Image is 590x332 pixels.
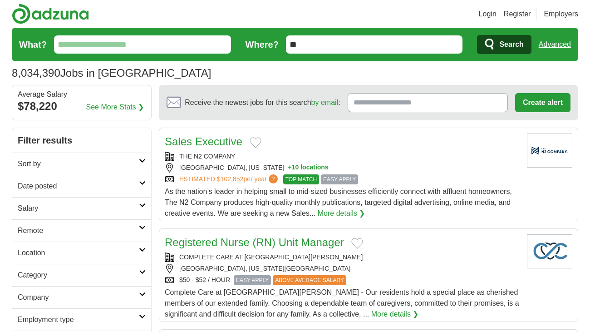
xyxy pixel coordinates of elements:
[479,9,497,20] a: Login
[246,38,279,51] label: Where?
[179,174,280,184] a: ESTIMATED:$102,852per year?
[250,137,261,148] button: Add to favorite jobs
[18,225,139,236] h2: Remote
[283,174,319,184] span: TOP MATCH
[18,270,139,281] h2: Category
[273,275,346,285] span: ABOVE AVERAGE SALARY
[12,286,151,308] a: Company
[288,163,292,173] span: +
[527,134,572,168] img: Company logo
[165,135,242,148] a: Sales Executive
[12,197,151,219] a: Salary
[165,236,344,248] a: Registered Nurse (RN) Unit Manager
[12,128,151,153] h2: Filter results
[18,292,139,303] h2: Company
[165,275,520,285] div: $50 - $52 / HOUR
[12,264,151,286] a: Category
[311,99,339,106] a: by email
[515,93,570,112] button: Create alert
[504,9,531,20] a: Register
[185,97,340,108] span: Receive the newest jobs for this search :
[269,174,278,183] span: ?
[12,153,151,175] a: Sort by
[351,238,363,249] button: Add to favorite jobs
[12,308,151,331] a: Employment type
[371,309,419,320] a: More details ❯
[321,174,358,184] span: EASY APPLY
[18,203,139,214] h2: Salary
[12,242,151,264] a: Location
[318,208,365,219] a: More details ❯
[18,181,139,192] h2: Date posted
[12,65,60,81] span: 8,034,390
[18,98,146,114] div: $78,220
[12,175,151,197] a: Date posted
[477,35,531,54] button: Search
[217,175,243,183] span: $102,852
[499,35,523,54] span: Search
[527,234,572,268] img: Company logo
[12,67,211,79] h1: Jobs in [GEOGRAPHIC_DATA]
[544,9,578,20] a: Employers
[165,188,512,217] span: As the nation’s leader in helping small to mid-sized businesses efficiently connect with affluent...
[18,314,139,325] h2: Employment type
[165,163,520,173] div: [GEOGRAPHIC_DATA], [US_STATE]
[18,248,139,258] h2: Location
[86,102,144,113] a: See More Stats ❯
[165,253,520,262] div: COMPLETE CARE AT [GEOGRAPHIC_DATA][PERSON_NAME]
[12,4,89,24] img: Adzuna logo
[234,275,271,285] span: EASY APPLY
[165,288,519,318] span: Complete Care at [GEOGRAPHIC_DATA][PERSON_NAME] - Our residents hold a special place as cherished...
[18,91,146,98] div: Average Salary
[165,264,520,273] div: [GEOGRAPHIC_DATA], [US_STATE][GEOGRAPHIC_DATA]
[12,219,151,242] a: Remote
[288,163,329,173] button: +10 locations
[19,38,47,51] label: What?
[165,152,520,161] div: THE N2 COMPANY
[18,159,139,169] h2: Sort by
[539,35,571,54] a: Advanced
